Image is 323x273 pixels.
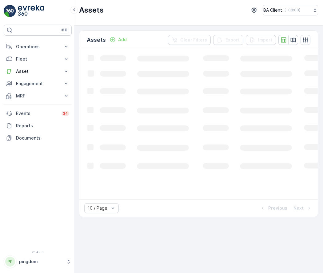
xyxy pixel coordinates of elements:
[263,5,318,15] button: QA Client(+03:00)
[16,123,69,129] p: Reports
[293,204,313,212] button: Next
[61,28,67,33] p: ⌘B
[87,36,106,44] p: Assets
[4,5,16,17] img: logo
[4,120,72,132] a: Reports
[285,8,300,13] p: ( +03:00 )
[4,250,72,254] span: v 1.49.0
[213,35,243,45] button: Export
[79,5,104,15] p: Assets
[16,44,59,50] p: Operations
[180,37,207,43] p: Clear Filters
[4,41,72,53] button: Operations
[293,205,304,211] p: Next
[4,53,72,65] button: Fleet
[16,56,59,62] p: Fleet
[16,135,69,141] p: Documents
[4,65,72,77] button: Asset
[19,259,63,265] p: pingdom
[259,204,288,212] button: Previous
[5,257,15,267] div: PP
[263,7,282,13] p: QA Client
[4,90,72,102] button: MRF
[268,205,287,211] p: Previous
[16,93,59,99] p: MRF
[107,36,129,43] button: Add
[246,35,276,45] button: Import
[258,37,272,43] p: Import
[168,35,211,45] button: Clear Filters
[18,5,44,17] img: logo_light-DOdMpM7g.png
[63,111,68,116] p: 34
[16,81,59,87] p: Engagement
[16,68,59,74] p: Asset
[16,110,58,117] p: Events
[4,107,72,120] a: Events34
[4,255,72,268] button: PPpingdom
[225,37,240,43] p: Export
[118,37,127,43] p: Add
[4,77,72,90] button: Engagement
[4,132,72,144] a: Documents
